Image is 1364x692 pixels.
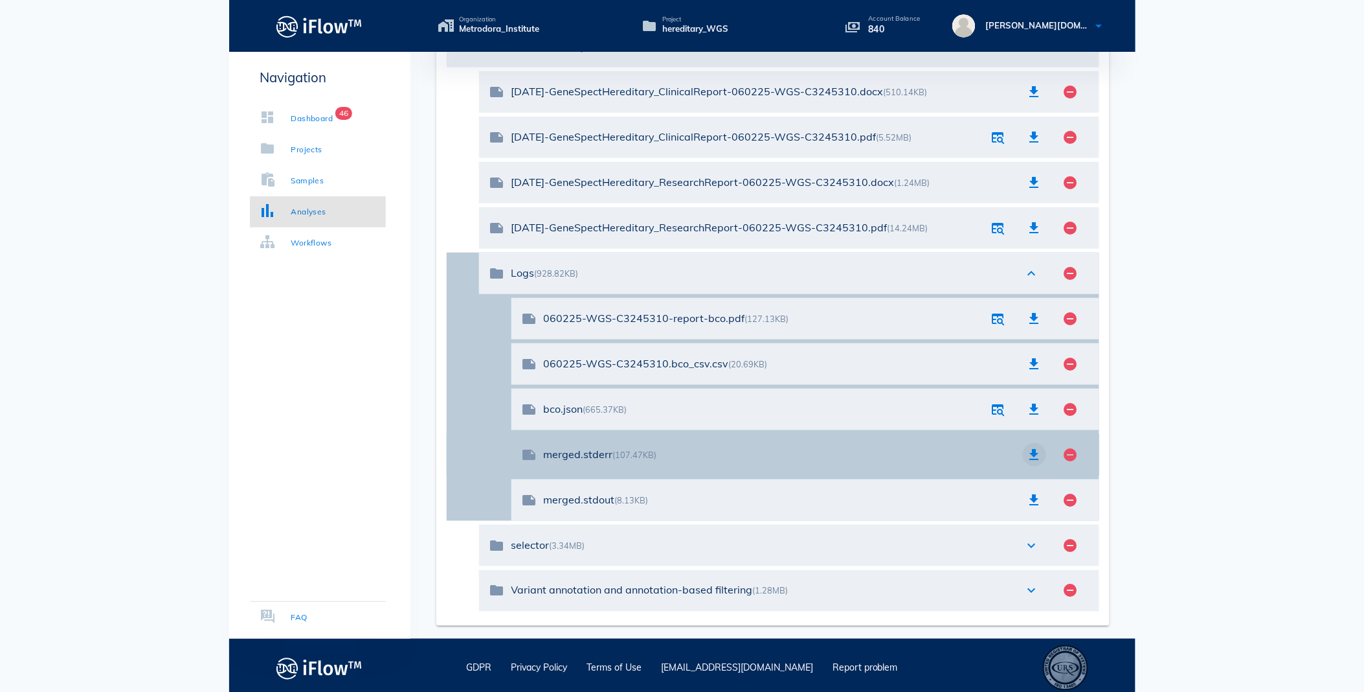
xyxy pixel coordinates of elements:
i: remove_circle [1063,538,1079,553]
p: 840 [869,22,921,36]
div: [DATE]-GeneSpectHereditary_ResearchReport-060225-WGS-C3245310.docx [511,176,1016,189]
a: Logo [229,12,410,41]
i: folder [489,583,505,599]
div: 060225-WGS-C3245310-report-bco.pdf [544,312,980,325]
i: remove_circle [1063,402,1079,417]
a: Privacy Policy [511,662,567,674]
i: note [522,447,537,463]
i: remove_circle [1063,492,1079,508]
div: FAQ [291,611,307,624]
span: (107.47KB) [613,450,657,460]
i: note [522,492,537,508]
div: merged.stderr [544,448,1016,461]
i: folder [489,266,505,281]
span: (14.24MB) [888,223,928,233]
i: note [522,311,537,327]
iframe: Drift Widget Chat Controller [1299,627,1348,676]
i: note [489,220,505,236]
span: (928.82KB) [535,268,579,279]
div: selector [511,539,1011,551]
span: [PERSON_NAME][DOMAIN_NAME][EMAIL_ADDRESS][DOMAIN_NAME] [986,20,1280,30]
i: expand_more [1024,583,1040,599]
span: hereditary_WGS [663,23,729,36]
span: (20.69KB) [729,359,768,369]
i: remove_circle [1063,266,1079,281]
div: merged.stdout [544,494,1016,506]
i: remove_circle [1063,583,1079,599]
a: GDPR [466,662,491,674]
div: Analyses [291,205,326,218]
i: folder [489,538,505,553]
a: [EMAIL_ADDRESS][DOMAIN_NAME] [661,662,813,674]
i: expand_more [1024,538,1040,553]
span: (510.14KB) [884,87,928,97]
img: logo [276,654,363,683]
div: Workflows [291,236,332,249]
span: Metrodora_Institute [460,23,540,36]
span: Project [663,16,729,23]
div: [DATE]-GeneSpectHereditary_ClinicalReport-060225-WGS-C3245310.pdf [511,131,980,143]
span: (3.34MB) [550,540,585,551]
div: 060225-WGS-C3245310.bco_csv.csv [544,358,1016,370]
span: (8.13KB) [615,495,649,505]
a: Terms of Use [587,662,642,674]
i: remove_circle [1063,356,1079,372]
i: note [522,356,537,372]
span: Badge [335,107,352,120]
i: note [522,402,537,417]
span: Organization [460,16,540,23]
div: [DATE]-GeneSpectHereditary_ClinicalReport-060225-WGS-C3245310.docx [511,86,1016,98]
a: Report problem [833,662,898,674]
i: expand_less [1024,266,1040,281]
span: (127.13KB) [745,314,789,324]
span: (1.28MB) [753,586,788,596]
i: remove_circle [1063,220,1079,236]
div: Dashboard [291,112,333,125]
i: remove_circle [1063,311,1079,327]
div: ISO 13485 – Quality Management System [1043,645,1088,691]
span: (665.37KB) [583,404,627,415]
p: Navigation [250,67,386,87]
p: Account Balance [869,16,921,22]
div: Variant annotation and annotation-based filtering [511,584,1011,597]
i: note [489,175,505,190]
span: (5.52MB) [877,132,912,143]
i: remove_circle [1063,175,1079,190]
span: (1.24MB) [895,178,930,188]
div: [DATE]-GeneSpectHereditary_ResearchReport-060225-WGS-C3245310.pdf [511,222,980,234]
i: remove_circle [1063,447,1079,463]
i: note [489,84,505,100]
img: avatar.16069ca8.svg [952,14,976,38]
div: Logs [511,267,1011,279]
div: bco.json [544,403,980,415]
i: note [489,130,505,145]
div: Projects [291,143,322,156]
i: remove_circle [1063,84,1079,100]
i: remove_circle [1063,130,1079,145]
div: Samples [291,174,324,187]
